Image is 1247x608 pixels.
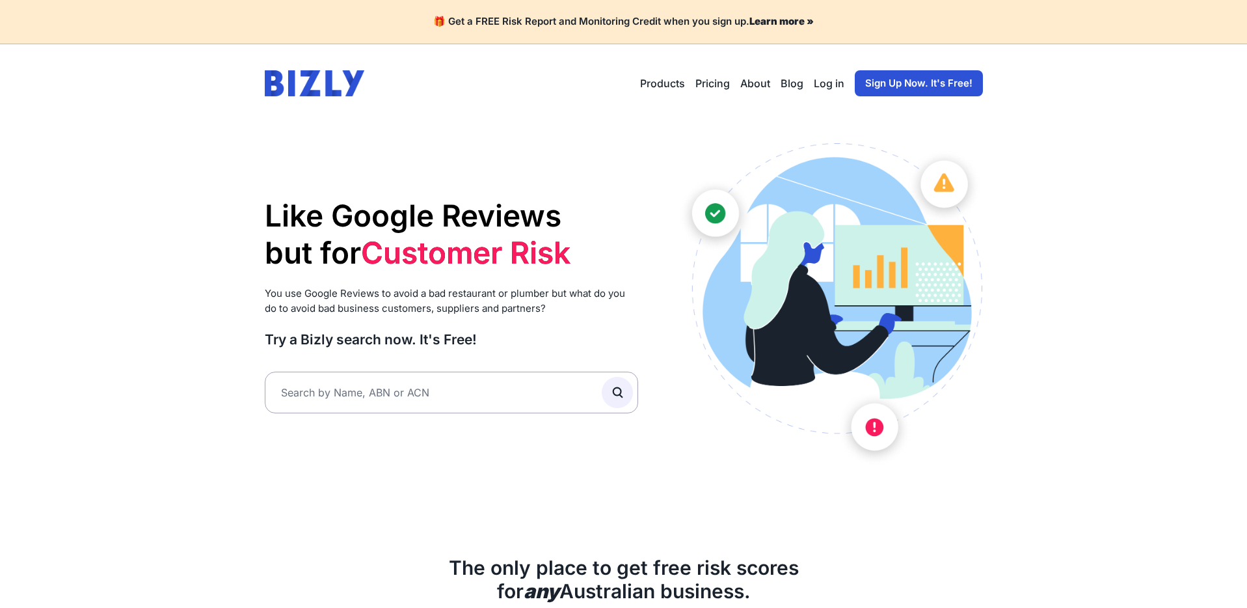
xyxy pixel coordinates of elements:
[265,197,639,272] h1: Like Google Reviews but for
[524,579,559,603] b: any
[265,331,639,348] h3: Try a Bizly search now. It's Free!
[361,272,570,310] li: Supplier Risk
[740,76,770,91] a: About
[16,16,1231,28] h4: 🎁 Get a FREE Risk Report and Monitoring Credit when you sign up.
[781,76,803,91] a: Blog
[265,286,639,316] p: You use Google Reviews to avoid a bad restaurant or plumber but what do you do to avoid bad busin...
[265,372,639,413] input: Search by Name, ABN or ACN
[749,15,814,27] a: Learn more »
[814,76,844,91] a: Log in
[855,70,983,96] a: Sign Up Now. It's Free!
[695,76,730,91] a: Pricing
[361,234,570,272] li: Customer Risk
[265,556,983,603] h2: The only place to get free risk scores for Australian business.
[640,76,685,91] button: Products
